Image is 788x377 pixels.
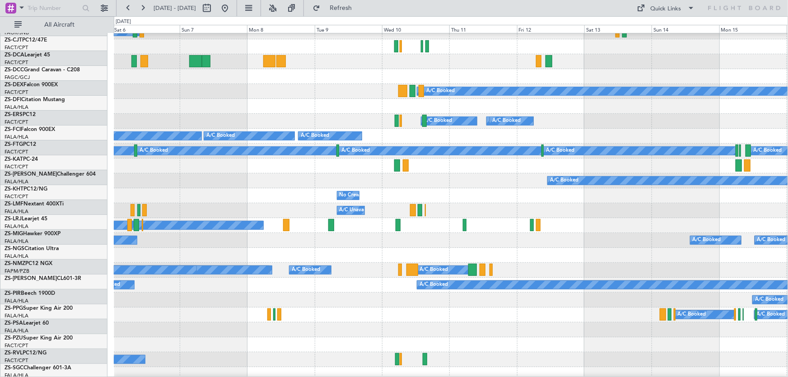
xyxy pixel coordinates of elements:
div: Sun 14 [652,25,719,33]
a: ZS-CJTPC12/47E [5,37,47,43]
div: A/C Booked [757,308,785,321]
div: Wed 10 [382,25,449,33]
a: FACT/CPT [5,44,28,51]
span: ZS-ERS [5,112,23,117]
div: Thu 11 [449,25,517,33]
a: ZS-FCIFalcon 900EX [5,127,55,132]
div: Sat 6 [112,25,180,33]
span: ZS-DCC [5,67,24,73]
a: FALA/HLA [5,178,28,185]
a: FALA/HLA [5,223,28,230]
a: FALA/HLA [5,134,28,140]
a: ZS-ERSPC12 [5,112,36,117]
span: ZS-LRJ [5,216,22,222]
span: ZS-[PERSON_NAME] [5,172,57,177]
button: All Aircraft [10,18,98,32]
a: FACT/CPT [5,342,28,349]
span: ZS-NGS [5,246,24,251]
a: FALA/HLA [5,238,28,245]
a: FALA/HLA [5,327,28,334]
a: ZS-DFICitation Mustang [5,97,65,102]
div: A/C Booked [489,114,518,128]
div: A/C Booked [546,144,574,158]
div: A/C Booked [420,278,448,292]
a: ZS-LMFNextant 400XTi [5,201,64,207]
span: ZS-LMF [5,201,23,207]
div: A/C Booked [426,84,455,98]
a: ZS-PZUSuper King Air 200 [5,335,73,341]
a: ZS-NMZPC12 NGX [5,261,52,266]
span: ZS-MIG [5,231,23,237]
div: [DATE] [116,18,131,26]
a: FALA/HLA [5,312,28,319]
div: No Crew [340,189,360,202]
a: FACT/CPT [5,163,28,170]
div: A/C Unavailable [340,204,377,217]
div: A/C Booked [550,174,578,187]
a: FACT/CPT [5,59,28,66]
span: ZS-PSA [5,321,23,326]
span: ZS-FTG [5,142,23,147]
span: ZS-DFI [5,97,21,102]
a: ZS-KHTPC12/NG [5,186,47,192]
span: ZS-NMZ [5,261,25,266]
div: A/C Booked [492,114,521,128]
a: FAPM/PZB [5,268,29,275]
span: ZS-KAT [5,157,23,162]
button: Quick Links [633,1,699,15]
span: ZS-SGC [5,365,23,371]
a: FALA/HLA [5,208,28,215]
div: Quick Links [651,5,681,14]
div: A/C Booked [140,144,168,158]
div: Fri 12 [517,25,584,33]
a: ZS-LRJLearjet 45 [5,216,47,222]
div: A/C Booked [206,129,235,143]
span: ZS-PIR [5,291,21,296]
div: Sat 13 [584,25,652,33]
span: [DATE] - [DATE] [154,4,196,12]
a: ZS-[PERSON_NAME]CL601-3R [5,276,81,281]
a: ZS-PIRBeech 1900D [5,291,55,296]
span: All Aircraft [23,22,95,28]
button: Refresh [308,1,363,15]
div: A/C Booked [753,144,782,158]
a: ZS-DCCGrand Caravan - C208 [5,67,80,73]
a: FALA/HLA [5,298,28,304]
div: Sun 7 [180,25,247,33]
span: ZS-RVL [5,350,23,356]
div: Mon 8 [247,25,314,33]
div: A/C Booked [420,263,448,277]
a: ZS-PPGSuper King Air 200 [5,306,73,311]
span: ZS-DEX [5,82,23,88]
span: ZS-FCI [5,127,21,132]
div: A/C Booked [757,233,786,247]
span: ZS-[PERSON_NAME] [5,276,57,281]
div: A/C Booked [424,114,452,128]
a: ZS-MIGHawker 900XP [5,231,61,237]
a: ZS-DEXFalcon 900EX [5,82,58,88]
a: ZS-KATPC-24 [5,157,38,162]
span: ZS-KHT [5,186,23,192]
div: A/C Booked [693,233,721,247]
a: FAGC/GCJ [5,74,30,81]
a: FACT/CPT [5,89,28,96]
div: A/C Booked [292,263,320,277]
a: ZS-RVLPC12/NG [5,350,47,356]
div: A/C Booked [341,144,370,158]
a: ZS-DCALearjet 45 [5,52,50,58]
input: Trip Number [28,1,79,15]
div: A/C Booked [678,308,706,321]
a: ZS-[PERSON_NAME]Challenger 604 [5,172,96,177]
a: FALA/HLA [5,253,28,260]
div: Mon 15 [719,25,787,33]
span: ZS-DCA [5,52,24,58]
span: Refresh [322,5,360,11]
a: FALA/HLA [5,104,28,111]
div: Tue 9 [315,25,382,33]
a: FACT/CPT [5,357,28,364]
a: FACT/CPT [5,193,28,200]
a: ZS-FTGPC12 [5,142,36,147]
a: ZS-PSALearjet 60 [5,321,49,326]
div: A/C Booked [755,293,783,307]
span: ZS-PPG [5,306,23,311]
